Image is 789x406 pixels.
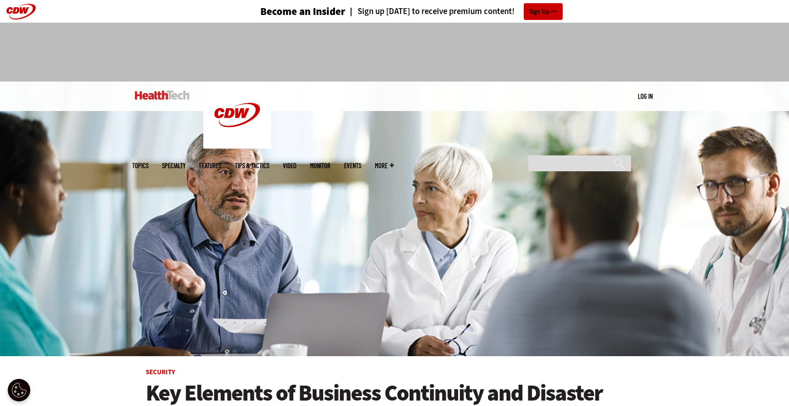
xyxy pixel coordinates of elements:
[199,162,221,169] a: Features
[226,6,345,17] a: Become an Insider
[345,7,515,16] a: Sign up [DATE] to receive premium content!
[8,379,30,401] button: Open Preferences
[283,162,296,169] a: Video
[8,379,30,401] div: Cookie Settings
[203,82,271,149] img: Home
[203,141,271,151] a: CDW
[638,92,653,101] div: User menu
[344,162,361,169] a: Events
[310,162,330,169] a: MonITor
[146,367,175,377] a: Security
[260,6,345,17] h3: Become an Insider
[375,162,394,169] span: More
[132,162,148,169] span: Topics
[524,3,563,20] a: Sign Up
[162,162,186,169] span: Specialty
[638,92,653,100] a: Log in
[135,91,190,100] img: Home
[235,162,269,169] a: Tips & Tactics
[230,32,559,72] iframe: advertisement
